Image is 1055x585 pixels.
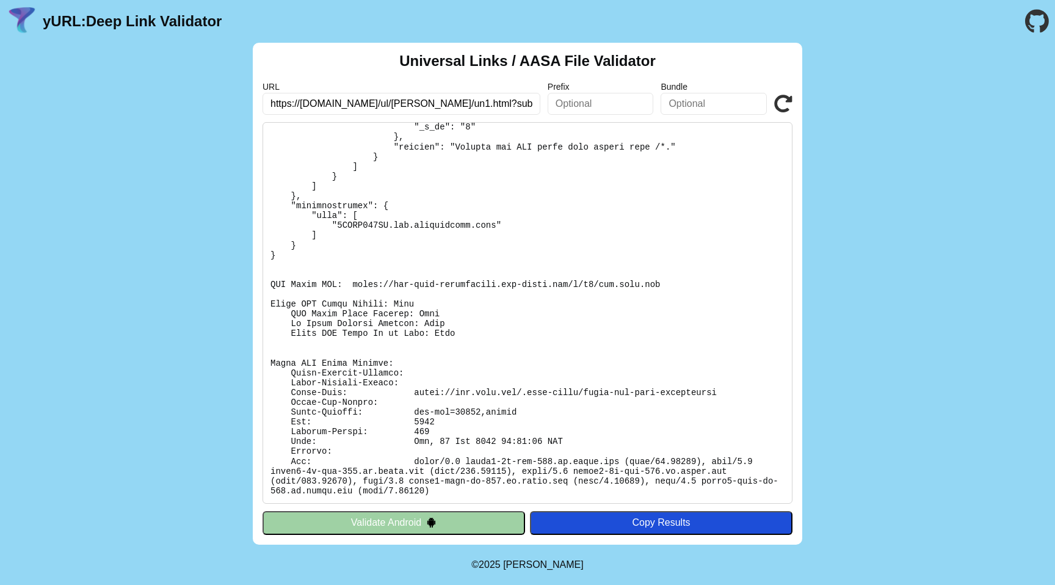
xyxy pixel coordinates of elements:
[43,13,222,30] a: yURL:Deep Link Validator
[530,511,792,534] button: Copy Results
[263,511,525,534] button: Validate Android
[426,517,437,528] img: droidIcon.svg
[479,559,501,570] span: 2025
[661,93,767,115] input: Optional
[536,517,786,528] div: Copy Results
[6,5,38,37] img: yURL Logo
[471,545,583,585] footer: ©
[548,82,654,92] label: Prefix
[263,82,540,92] label: URL
[263,122,792,504] pre: Lorem ipsu do: sitam://con.adip.eli/.sedd-eiusm/tempo-inc-utla-etdoloremag Al Enimadmi: Veni Quis...
[503,559,584,570] a: Michael Ibragimchayev's Personal Site
[548,93,654,115] input: Optional
[661,82,767,92] label: Bundle
[263,93,540,115] input: Required
[399,53,656,70] h2: Universal Links / AASA File Validator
